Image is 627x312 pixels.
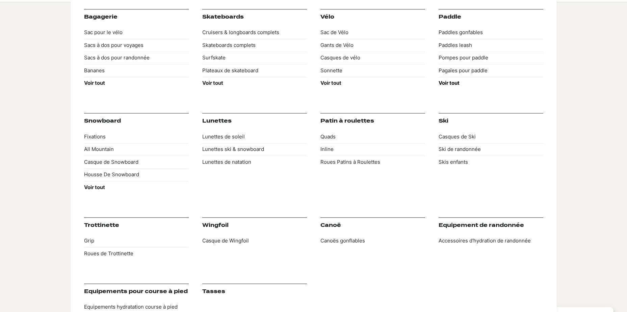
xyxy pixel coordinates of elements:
a: Bananes [84,64,189,77]
a: Roues de Trottinette [84,247,189,260]
a: Tasses [202,288,225,294]
a: Pompes pour paddle [439,52,543,64]
a: Skis enfants [439,156,543,168]
a: Voir tout [320,77,425,90]
a: Sonnette [320,64,425,77]
a: Voir tout [439,77,543,90]
a: Ski de randonnée [439,143,543,156]
a: Lunettes de soleil [202,130,307,143]
strong: Voir tout [439,80,460,86]
a: Pagaïes pour paddle [439,64,543,77]
a: Fixations [84,130,189,143]
a: Roues Patins à Roulettes [320,156,425,168]
a: Gants de Vélo [320,39,425,52]
a: Lunettes [202,118,232,124]
a: Sacs à dos pour randonnée [84,52,189,64]
a: Sac pour le vélo [84,26,189,39]
a: Bagagerie [84,14,117,20]
a: Paddle [439,14,461,20]
strong: Voir tout [202,80,223,86]
a: Quads [320,130,425,143]
strong: Voir tout [84,184,105,190]
a: Lunettes de natation [202,156,307,168]
a: Casque de Wingfoil [202,235,307,248]
a: Casques de vélo [320,52,425,64]
a: Casques de Ski [439,130,543,143]
a: Canoës gonflables [320,235,425,248]
a: Sac de Vélo [320,26,425,39]
a: Snowboard [84,118,121,124]
a: Voir tout [84,77,189,90]
a: All Mountain [84,143,189,156]
a: Lunettes ski & snowboard [202,143,307,156]
a: Accessoires d'hydration de randonnée [439,235,543,248]
a: Vélo [320,14,334,20]
a: Cruisers & longboards complets [202,26,307,39]
a: Skateboards complets [202,39,307,52]
a: Sacs à dos pour voyages [84,39,189,52]
a: Paddles leash [439,39,543,52]
a: Skateboards [202,14,244,20]
a: Patin à roulettes [320,118,374,124]
a: Grip [84,235,189,248]
a: Surfskate [202,52,307,64]
strong: Voir tout [320,80,341,86]
a: Equipements pour course à pied [84,288,188,294]
strong: Voir tout [84,80,105,86]
a: Voir tout [84,181,189,194]
a: Plateaux de skateboard [202,64,307,77]
a: Inline [320,143,425,156]
a: Voir tout [202,77,307,90]
a: Paddles gonfables [439,26,543,39]
a: Ski [439,118,448,124]
a: Casque de Snowboard [84,156,189,168]
a: Wingfoil [202,222,229,228]
a: Trottinette [84,222,119,228]
a: Housse De Snowboard [84,168,189,181]
a: Equipement de randonnée [439,222,524,228]
a: Canoë [320,222,341,228]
